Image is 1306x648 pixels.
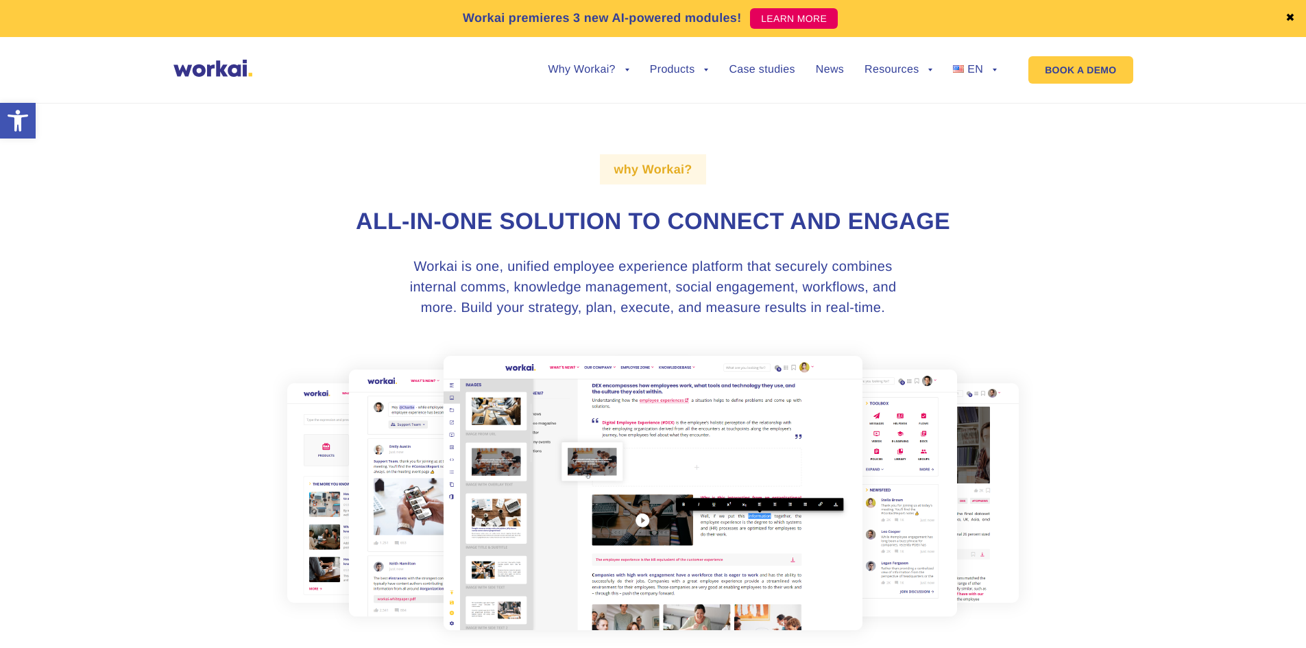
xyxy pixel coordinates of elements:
a: Why Workai? [548,64,629,75]
h3: Workai is one, unified employee experience platform that securely combines internal comms, knowle... [396,256,910,318]
p: Workai premieres 3 new AI-powered modules! [463,9,742,27]
a: BOOK A DEMO [1028,56,1133,84]
span: EN [967,64,983,75]
label: why Workai? [600,154,705,184]
a: Products [650,64,709,75]
a: Resources [864,64,932,75]
a: ✖ [1285,13,1295,24]
img: why Workai? [273,340,1033,646]
h1: All-in-one solution to connect and engage [273,206,1034,238]
a: LEARN MORE [750,8,838,29]
a: News [816,64,844,75]
a: Case studies [729,64,795,75]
